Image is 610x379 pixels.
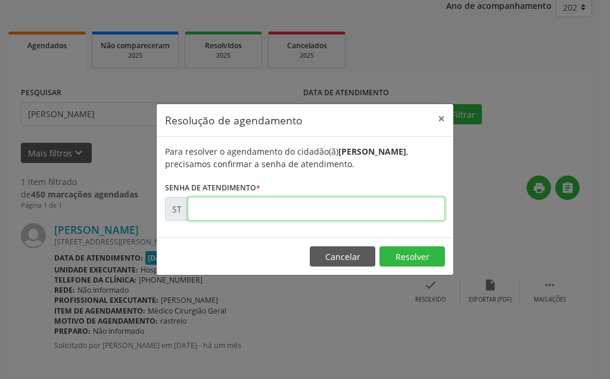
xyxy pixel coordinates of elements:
[430,104,453,133] button: Close
[338,146,406,157] b: [PERSON_NAME]
[165,197,188,221] div: ST
[165,145,445,170] div: Para resolver o agendamento do cidadão(ã) , precisamos confirmar a senha de atendimento.
[379,246,445,267] button: Resolver
[165,178,260,197] label: Senha de atendimento
[310,246,375,267] button: Cancelar
[165,112,303,128] h5: Resolução de agendamento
